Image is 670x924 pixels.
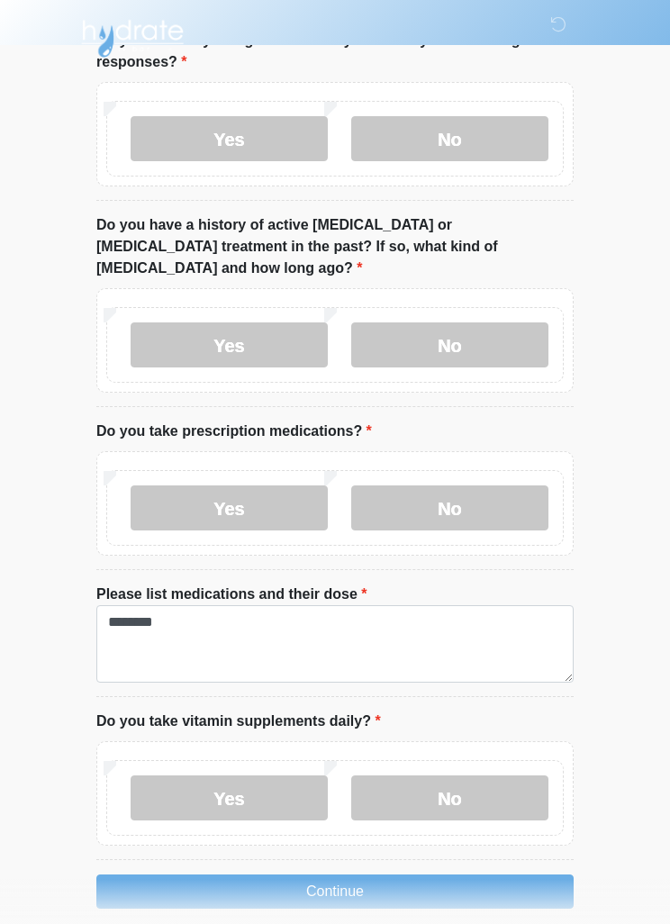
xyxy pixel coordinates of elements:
label: Yes [131,775,328,820]
label: No [351,116,548,161]
label: Yes [131,116,328,161]
label: Please list medications and their dose [96,584,367,605]
label: Do you take vitamin supplements daily? [96,711,381,732]
label: Do you have a history of active [MEDICAL_DATA] or [MEDICAL_DATA] treatment in the past? If so, wh... [96,214,574,279]
label: No [351,775,548,820]
label: Yes [131,485,328,530]
img: Hydrate IV Bar - Scottsdale Logo [78,14,186,59]
label: No [351,485,548,530]
button: Continue [96,874,574,909]
label: No [351,322,548,367]
label: Yes [131,322,328,367]
label: Do you take prescription medications? [96,421,372,442]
